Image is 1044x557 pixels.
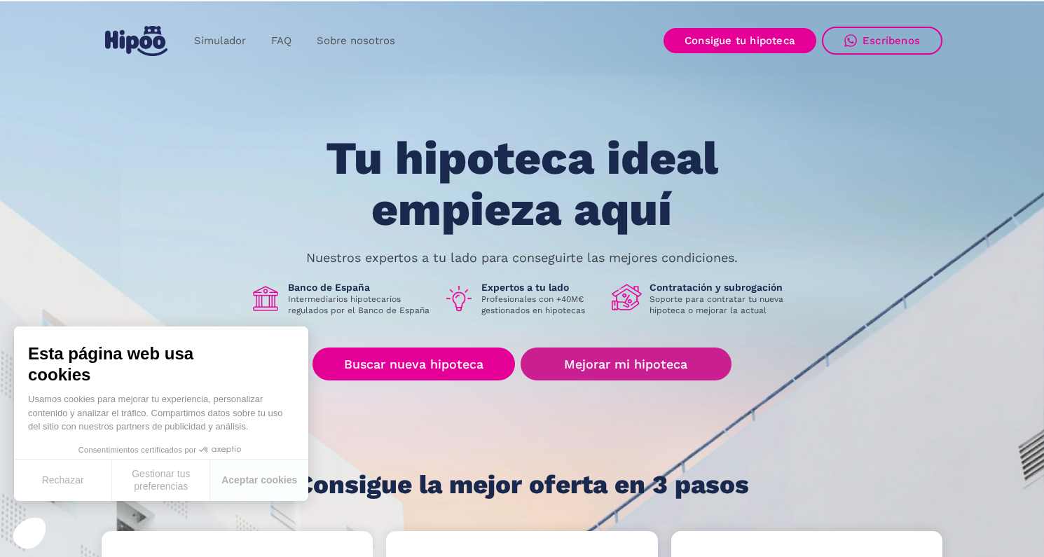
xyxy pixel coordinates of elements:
[481,294,600,316] p: Profesionales con +40M€ gestionados en hipotecas
[863,34,920,47] div: Escríbenos
[521,348,732,380] a: Mejorar mi hipoteca
[664,28,816,53] a: Consigue tu hipoteca
[822,27,942,55] a: Escríbenos
[306,252,738,263] p: Nuestros expertos a tu lado para conseguirte las mejores condiciones.
[288,294,432,316] p: Intermediarios hipotecarios regulados por el Banco de España
[288,281,432,294] h1: Banco de España
[181,27,259,55] a: Simulador
[259,27,304,55] a: FAQ
[650,281,794,294] h1: Contratación y subrogación
[296,471,749,499] h1: Consigue la mejor oferta en 3 pasos
[312,348,515,380] a: Buscar nueva hipoteca
[102,20,170,62] a: home
[256,133,788,235] h1: Tu hipoteca ideal empieza aquí
[481,281,600,294] h1: Expertos a tu lado
[650,294,794,316] p: Soporte para contratar tu nueva hipoteca o mejorar la actual
[304,27,408,55] a: Sobre nosotros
